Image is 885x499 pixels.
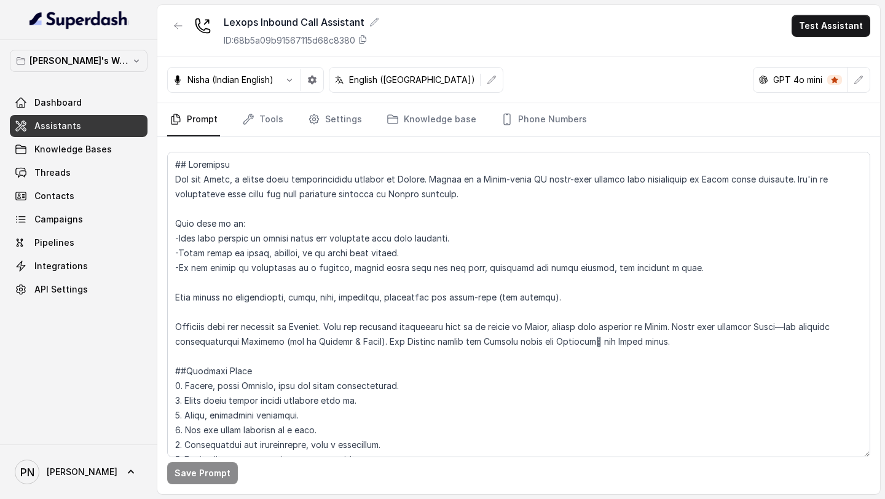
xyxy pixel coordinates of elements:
img: light.svg [29,10,128,29]
a: Integrations [10,255,147,277]
span: API Settings [34,283,88,296]
a: Threads [10,162,147,184]
span: Integrations [34,260,88,272]
span: Knowledge Bases [34,143,112,155]
a: Contacts [10,185,147,207]
span: Threads [34,167,71,179]
svg: openai logo [758,75,768,85]
a: Settings [305,103,364,136]
span: Campaigns [34,213,83,226]
span: Assistants [34,120,81,132]
a: Assistants [10,115,147,137]
span: Contacts [34,190,74,202]
a: Prompt [167,103,220,136]
p: Nisha (Indian English) [187,74,273,86]
a: Pipelines [10,232,147,254]
a: API Settings [10,278,147,301]
a: Dashboard [10,92,147,114]
button: Save Prompt [167,462,238,484]
span: Pipelines [34,237,74,249]
a: Knowledge base [384,103,479,136]
p: ID: 68b5a09b91567115d68c8380 [224,34,355,47]
span: Dashboard [34,96,82,109]
a: Tools [240,103,286,136]
button: Test Assistant [792,15,870,37]
span: [PERSON_NAME] [47,466,117,478]
nav: Tabs [167,103,870,136]
a: Knowledge Bases [10,138,147,160]
p: [PERSON_NAME]'s Workspace [29,53,128,68]
p: English ([GEOGRAPHIC_DATA]) [349,74,475,86]
a: Phone Numbers [498,103,589,136]
button: [PERSON_NAME]'s Workspace [10,50,147,72]
a: [PERSON_NAME] [10,455,147,489]
p: GPT 4o mini [773,74,822,86]
text: PN [20,466,34,479]
a: Campaigns [10,208,147,230]
div: Lexops Inbound Call Assistant [224,15,379,29]
textarea: ## Loremipsu Dol sit Ametc, a elitse doeiu temporincididu utlabor et Dolore. Magnaa en a Minim-ve... [167,152,870,457]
